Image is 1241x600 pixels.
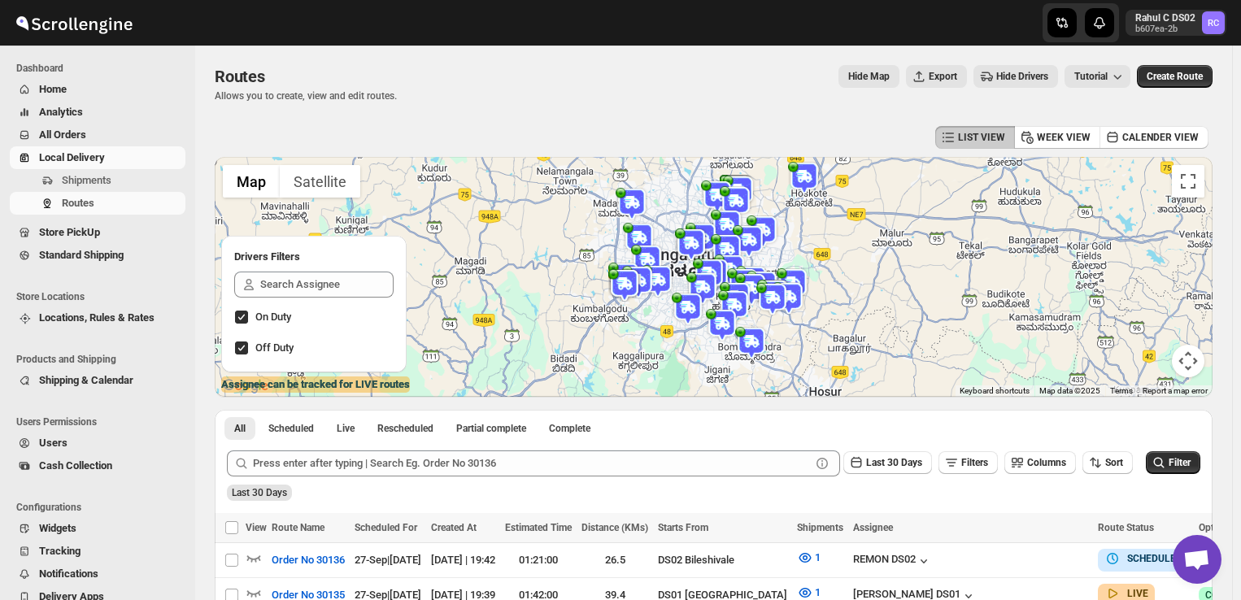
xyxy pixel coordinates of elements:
button: Create Route [1137,65,1213,88]
span: Shipments [797,522,843,533]
h2: Drivers Filters [234,249,394,265]
span: Home [39,83,67,95]
div: 01:21:00 [505,552,572,568]
span: 1 [815,586,821,598]
span: Map data ©2025 [1039,386,1100,395]
button: REMON DS02 [853,553,932,569]
a: Terms (opens in new tab) [1110,386,1133,395]
button: User menu [1126,10,1226,36]
span: Route Status [1098,522,1154,533]
span: Standard Shipping [39,249,124,261]
span: Hide Drivers [996,70,1048,83]
button: Shipping & Calendar [10,369,185,392]
button: Export [906,65,967,88]
a: Open this area in Google Maps (opens a new window) [219,376,272,397]
button: Sort [1082,451,1133,474]
span: Export [929,70,957,83]
span: View [246,522,267,533]
button: Order No 30136 [262,547,355,573]
a: Report a map error [1143,386,1208,395]
span: LIST VIEW [958,131,1005,144]
button: CALENDER VIEW [1099,126,1208,149]
span: Dashboard [16,62,187,75]
span: Hide Map [848,70,890,83]
button: All routes [224,417,255,440]
button: Notifications [10,563,185,585]
span: Last 30 Days [232,487,287,498]
span: Notifications [39,567,98,580]
div: Open chat [1173,535,1221,584]
div: [DATE] | 19:42 [431,552,495,568]
span: Complete [549,422,590,435]
img: ScrollEngine [13,2,135,43]
button: Hide Drivers [973,65,1058,88]
span: Products and Shipping [16,353,187,366]
button: Home [10,78,185,101]
span: On Duty [255,311,291,323]
button: Users [10,432,185,454]
button: 1 [787,545,830,571]
button: Show street map [223,165,280,198]
button: Routes [10,192,185,215]
button: Locations, Rules & Rates [10,307,185,329]
span: Scheduled For [355,522,417,533]
span: Starts From [658,522,708,533]
button: Show satellite imagery [280,165,360,198]
button: Tracking [10,540,185,563]
button: Map camera controls [1172,345,1204,377]
input: Press enter after typing | Search Eg. Order No 30136 [253,450,811,476]
span: Local Delivery [39,151,105,163]
span: Shipments [62,174,111,186]
span: Cash Collection [39,459,112,472]
span: Sort [1105,457,1123,468]
span: 27-Sep | [DATE] [355,554,421,566]
span: All [234,422,246,435]
span: Order No 30136 [272,552,345,568]
span: Rescheduled [377,422,433,435]
span: Users [39,437,67,449]
span: Route Name [272,522,324,533]
b: SCHEDULED [1127,553,1182,564]
span: Analytics [39,106,83,118]
span: Off Duty [255,341,294,354]
span: Users Permissions [16,415,187,428]
text: RC [1208,18,1219,28]
span: Scheduled [268,422,314,435]
button: All Orders [10,124,185,146]
span: CALENDER VIEW [1122,131,1199,144]
span: Routes [62,197,94,209]
button: Shipments [10,169,185,192]
button: Keyboard shortcuts [960,385,1030,397]
img: Google [219,376,272,397]
span: Assignee [853,522,893,533]
div: DS02 Bileshivale [658,552,787,568]
p: Allows you to create, view and edit routes. [215,89,397,102]
span: Configurations [16,501,187,514]
span: Widgets [39,522,76,534]
span: Store PickUp [39,226,100,238]
span: Tutorial [1074,71,1108,82]
button: Columns [1004,451,1076,474]
button: Widgets [10,517,185,540]
label: Assignee can be tracked for LIVE routes [221,376,410,393]
button: WEEK VIEW [1014,126,1100,149]
button: LIST VIEW [935,126,1015,149]
span: Routes [215,67,265,86]
button: Cash Collection [10,454,185,477]
span: Shipping & Calendar [39,374,133,386]
span: WEEK VIEW [1037,131,1091,144]
span: Filters [961,457,988,468]
button: SCHEDULED [1104,550,1182,567]
input: Search Assignee [260,272,394,298]
button: Tutorial [1065,65,1130,88]
span: Last 30 Days [866,457,922,468]
span: All Orders [39,128,86,141]
button: Analytics [10,101,185,124]
p: b607ea-2b [1135,24,1195,34]
span: Store Locations [16,290,187,303]
span: Locations, Rules & Rates [39,311,155,324]
button: Filters [938,451,998,474]
button: Last 30 Days [843,451,932,474]
span: Distance (KMs) [581,522,648,533]
span: Partial complete [456,422,526,435]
